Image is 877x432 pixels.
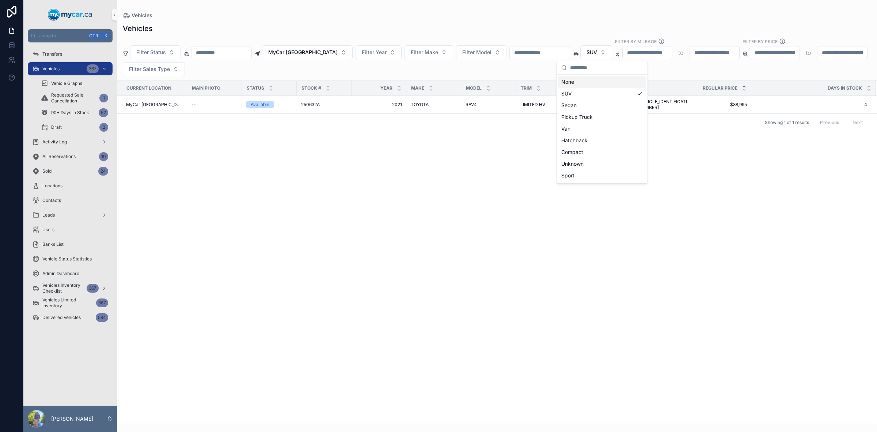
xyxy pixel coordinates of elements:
span: Leads [42,212,55,218]
div: 367 [87,64,99,73]
span: Stock # [301,85,321,91]
span: Vehicles Limited Inventory [42,297,93,309]
span: Ctrl [88,32,102,40]
a: Locations [28,179,113,192]
span: Vehicles Inventory Checklist [42,282,84,294]
span: Contacts [42,198,61,203]
span: Days In Stock [828,85,862,91]
span: Current Location [126,85,171,91]
span: All Reservations [42,154,76,159]
span: Banks List [42,241,64,247]
span: Admin Dashboard [42,271,79,277]
p: [PERSON_NAME] [51,415,93,422]
label: FILTER BY PRICE [743,38,778,45]
span: Users [42,227,54,233]
a: $38,995 [698,102,747,108]
div: 584 [96,313,108,322]
a: LIMITED HV [520,102,566,108]
div: Unknown [558,158,646,170]
span: Make [411,85,424,91]
p: to [678,48,684,57]
span: Delivered Vehicles [42,315,81,320]
a: 2021 [356,102,402,108]
span: MyCar [GEOGRAPHIC_DATA] [126,102,183,108]
button: Jump to...CtrlK [28,29,113,42]
a: Vehicle Status Statistics [28,252,113,266]
span: SUV [586,49,597,56]
span: Activity Log [42,139,67,145]
a: 250632A [301,102,347,108]
span: Filter Status [136,49,166,56]
div: Van [558,123,646,135]
div: Compact [558,146,646,158]
div: Available [251,101,269,108]
span: 250632A [301,102,320,108]
span: Vehicles [42,66,60,72]
div: 52 [99,108,108,117]
a: Transfers [28,48,113,61]
span: Requested Sale Cancellation [51,92,96,104]
span: Jump to... [39,33,86,39]
a: Vehicles [123,12,152,19]
span: Filter Year [362,49,387,56]
span: Year [380,85,392,91]
div: 2 [99,123,108,132]
button: Select Button [130,45,181,59]
a: All Reservations10 [28,150,113,163]
span: 90+ Days In Stock [51,110,89,116]
span: -- [191,102,196,108]
div: Suggestions [557,75,648,183]
span: K [103,33,109,39]
a: Vehicles367 [28,62,113,75]
a: Draft2 [37,121,113,134]
a: Vehicle Graphs [37,77,113,90]
span: TOYOTA [411,102,429,108]
span: Model [466,85,482,91]
a: Vehicles Limited Inventory367 [28,296,113,309]
a: 4 [752,102,867,108]
a: Sold24 [28,165,113,178]
a: TOYOTA [411,102,457,108]
div: 1 [99,94,108,102]
button: Select Button [456,45,506,59]
span: RAV4 [466,102,477,108]
div: 24 [98,167,108,176]
a: Contacts [28,194,113,207]
span: Status [247,85,264,91]
span: Locations [42,183,62,189]
span: MyCar [GEOGRAPHIC_DATA] [268,49,338,56]
span: Vehicles [132,12,152,19]
a: Requested Sale Cancellation1 [37,91,113,105]
button: Select Button [405,45,453,59]
a: 90+ Days In Stock52 [37,106,113,119]
label: Filter By Mileage [615,38,657,45]
p: to [806,48,811,57]
span: LIMITED HV [520,102,545,108]
img: App logo [48,9,92,20]
a: Vehicles Inventory Checklist367 [28,282,113,295]
a: RAV4 [466,102,512,108]
span: Main Photo [192,85,220,91]
div: 367 [96,298,108,307]
span: Filter Model [462,49,491,56]
a: Admin Dashboard [28,267,113,280]
button: Select Button [123,62,185,76]
a: [US_VEHICLE_IDENTIFICATION_NUMBER] [630,99,689,110]
button: Select Button [262,45,353,59]
a: Available [246,101,292,108]
a: Users [28,223,113,236]
button: Select Button [356,45,402,59]
span: Filter Sales Type [129,65,170,73]
a: Leads [28,209,113,222]
button: Select Button [580,45,612,59]
span: Filter Make [411,49,438,56]
a: Delivered Vehicles584 [28,311,113,324]
span: Transfers [42,51,62,57]
span: Vehicle Graphs [51,80,82,86]
a: Banks List [28,238,113,251]
a: Activity Log [28,135,113,149]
